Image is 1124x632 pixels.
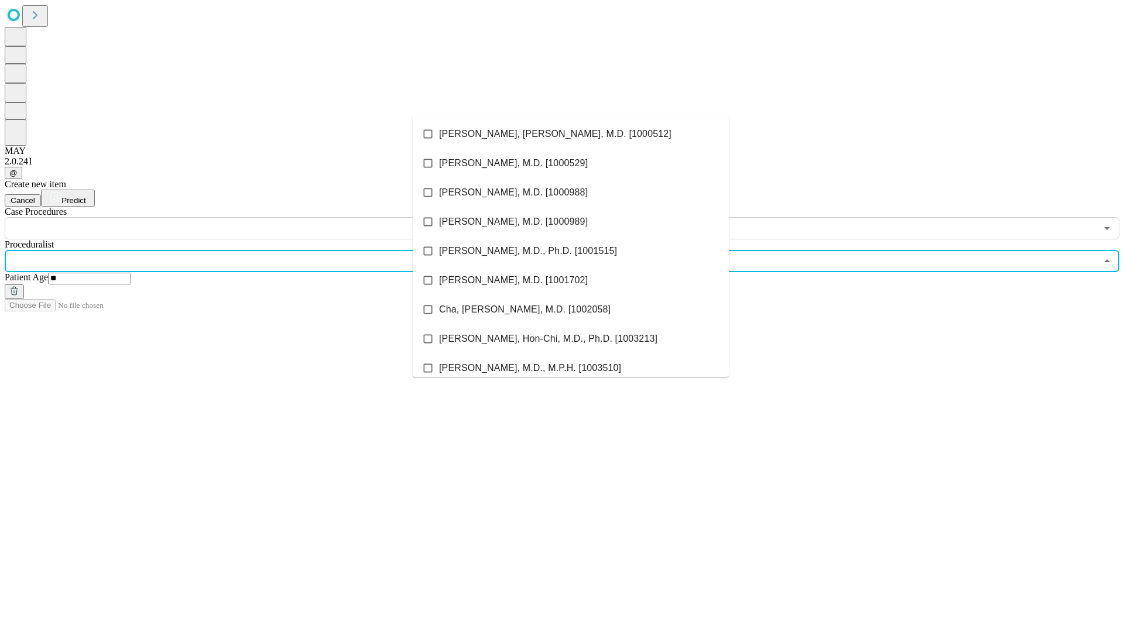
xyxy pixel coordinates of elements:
[1099,220,1115,236] button: Open
[439,273,588,287] span: [PERSON_NAME], M.D. [1001702]
[439,127,671,141] span: [PERSON_NAME], [PERSON_NAME], M.D. [1000512]
[5,156,1119,167] div: 2.0.241
[439,244,617,258] span: [PERSON_NAME], M.D., Ph.D. [1001515]
[1099,253,1115,269] button: Close
[439,303,611,317] span: Cha, [PERSON_NAME], M.D. [1002058]
[5,167,22,179] button: @
[9,169,18,177] span: @
[5,239,54,249] span: Proceduralist
[439,332,657,346] span: [PERSON_NAME], Hon-Chi, M.D., Ph.D. [1003213]
[41,190,95,207] button: Predict
[5,272,48,282] span: Patient Age
[5,194,41,207] button: Cancel
[5,179,66,189] span: Create new item
[5,207,67,217] span: Scheduled Procedure
[5,146,1119,156] div: MAY
[439,186,588,200] span: [PERSON_NAME], M.D. [1000988]
[11,196,35,205] span: Cancel
[61,196,85,205] span: Predict
[439,156,588,170] span: [PERSON_NAME], M.D. [1000529]
[439,361,621,375] span: [PERSON_NAME], M.D., M.P.H. [1003510]
[439,215,588,229] span: [PERSON_NAME], M.D. [1000989]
